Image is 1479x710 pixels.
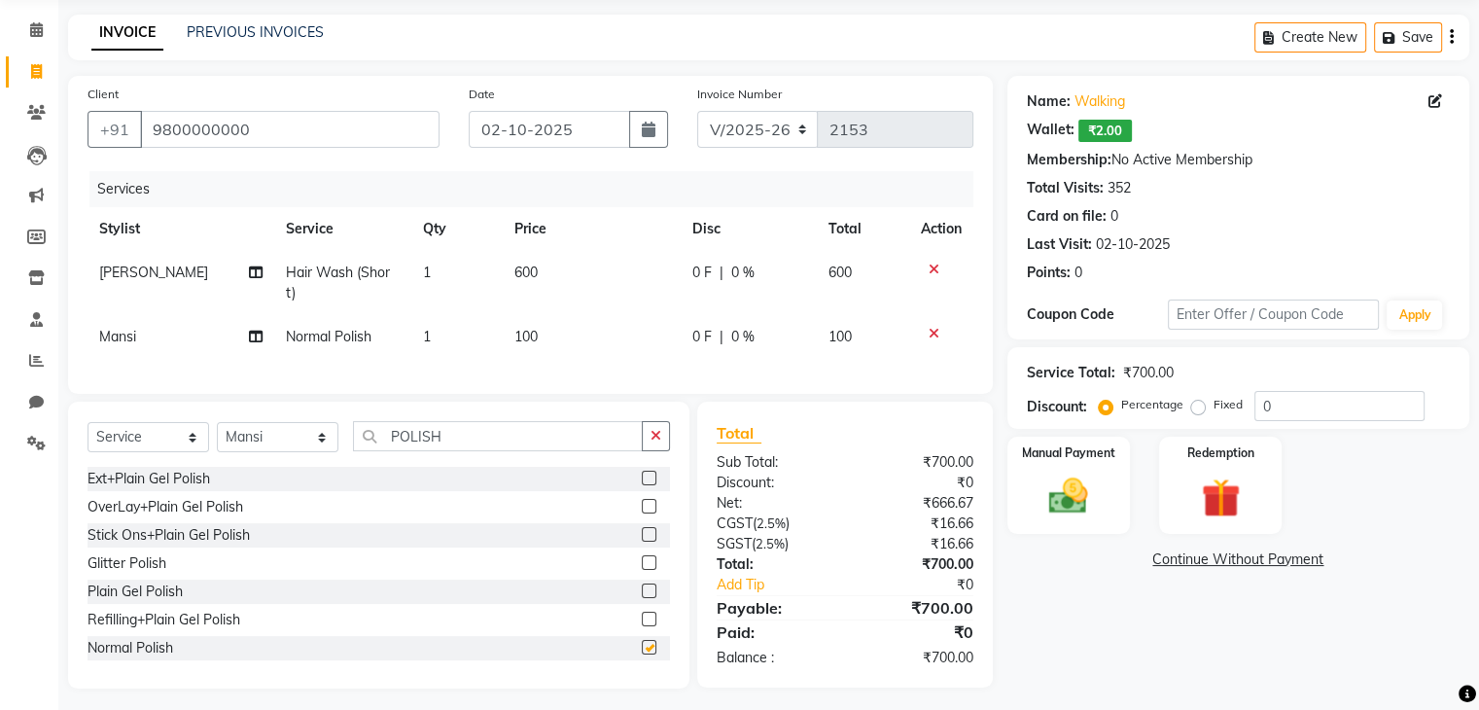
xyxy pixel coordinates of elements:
span: SGST [717,535,752,552]
div: 352 [1108,178,1131,198]
input: Enter Offer / Coupon Code [1168,300,1380,330]
div: ₹16.66 [845,514,988,534]
label: Date [469,86,495,103]
span: 0 F [692,327,712,347]
span: Mansi [99,328,136,345]
div: ₹666.67 [845,493,988,514]
span: 600 [514,264,538,281]
th: Price [503,207,681,251]
div: ₹16.66 [845,534,988,554]
a: PREVIOUS INVOICES [187,23,324,41]
label: Percentage [1121,396,1183,413]
div: ₹700.00 [1123,363,1174,383]
div: Glitter Polish [88,553,166,574]
div: 0 [1074,263,1082,283]
a: Continue Without Payment [1011,550,1465,570]
span: Normal Polish [286,328,371,345]
a: Add Tip [702,575,868,595]
span: Total [717,423,761,444]
div: Normal Polish [88,638,173,658]
div: ₹700.00 [845,596,988,620]
div: ₹0 [868,575,987,595]
span: 2.5% [756,536,785,551]
label: Fixed [1214,396,1243,413]
span: 1 [423,264,431,281]
a: Walking [1074,91,1125,112]
label: Invoice Number [697,86,782,103]
div: Discount: [1027,397,1087,417]
button: Create New [1254,22,1366,53]
div: Total: [702,554,845,575]
div: Payable: [702,596,845,620]
div: Total Visits: [1027,178,1104,198]
div: ₹0 [845,473,988,493]
th: Disc [681,207,817,251]
span: | [720,327,723,347]
span: | [720,263,723,283]
th: Service [274,207,411,251]
div: Coupon Code [1027,304,1168,325]
div: Wallet: [1027,120,1074,142]
span: 2.5% [757,515,786,531]
div: Balance : [702,648,845,668]
span: 0 % [731,263,755,283]
button: Apply [1387,301,1442,330]
label: Manual Payment [1022,444,1115,462]
div: Services [89,171,988,207]
div: Refilling+Plain Gel Polish [88,610,240,630]
th: Total [817,207,909,251]
span: 0 % [731,327,755,347]
div: ( ) [702,514,845,534]
div: ₹700.00 [845,554,988,575]
div: Last Visit: [1027,234,1092,255]
input: Search by Name/Mobile/Email/Code [140,111,440,148]
img: _cash.svg [1037,474,1100,518]
div: Sub Total: [702,452,845,473]
input: Search or Scan [353,421,643,451]
div: Service Total: [1027,363,1115,383]
a: INVOICE [91,16,163,51]
span: CGST [717,515,753,532]
div: No Active Membership [1027,150,1450,170]
th: Stylist [88,207,274,251]
div: ( ) [702,534,845,554]
label: Redemption [1187,444,1254,462]
div: ₹700.00 [845,648,988,668]
div: 0 [1110,206,1118,227]
div: ₹700.00 [845,452,988,473]
div: ₹0 [845,621,988,644]
div: Paid: [702,621,845,644]
th: Qty [411,207,503,251]
span: 1 [423,328,431,345]
div: 02-10-2025 [1096,234,1170,255]
span: 100 [828,328,852,345]
span: 0 F [692,263,712,283]
label: Client [88,86,119,103]
div: Membership: [1027,150,1111,170]
span: 100 [514,328,538,345]
div: Plain Gel Polish [88,582,183,602]
span: ₹2.00 [1078,120,1132,142]
div: Discount: [702,473,845,493]
div: Ext+Plain Gel Polish [88,469,210,489]
button: +91 [88,111,142,148]
img: _gift.svg [1189,474,1252,522]
div: Net: [702,493,845,514]
span: Hair Wash (Short) [286,264,390,302]
div: Stick Ons+Plain Gel Polish [88,525,250,546]
div: Name: [1027,91,1071,112]
div: Points: [1027,263,1071,283]
span: [PERSON_NAME] [99,264,208,281]
span: 600 [828,264,852,281]
div: OverLay+Plain Gel Polish [88,497,243,517]
div: Card on file: [1027,206,1107,227]
th: Action [909,207,973,251]
button: Save [1374,22,1442,53]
